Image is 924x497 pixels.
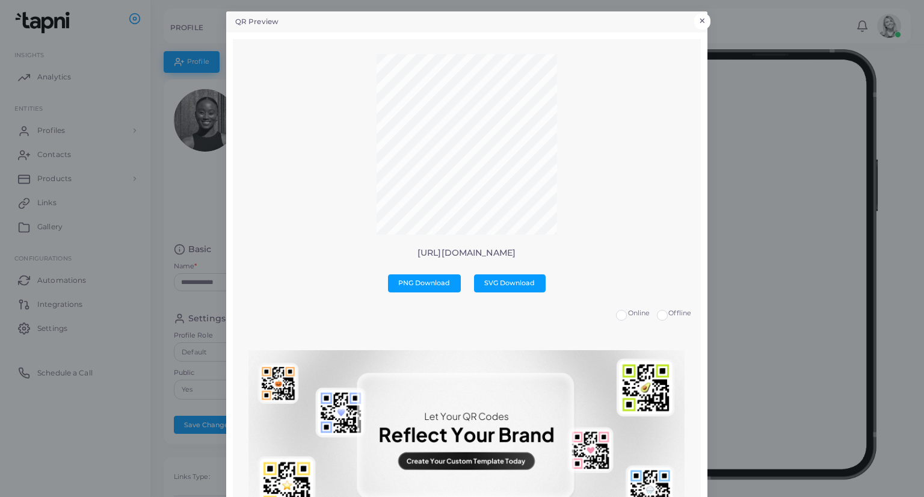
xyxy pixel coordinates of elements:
[474,274,546,292] button: SVG Download
[235,17,279,27] h5: QR Preview
[668,309,691,317] span: Offline
[628,309,650,317] span: Online
[242,248,691,258] p: [URL][DOMAIN_NAME]
[694,13,710,29] button: Close
[398,279,450,287] span: PNG Download
[388,274,461,292] button: PNG Download
[484,279,535,287] span: SVG Download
